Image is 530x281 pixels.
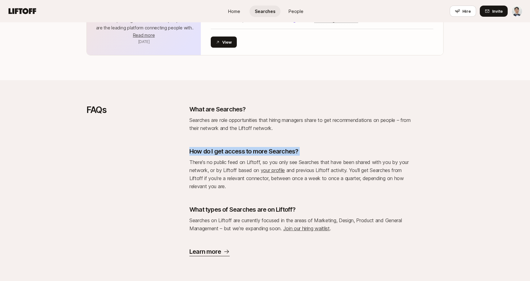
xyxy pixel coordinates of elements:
[289,8,303,15] span: People
[86,105,106,256] p: FAQs
[189,147,298,156] p: How do I get access to more Searches?
[189,116,413,132] p: Searches are role opportunities that hiring managers share to get recommendations on people – fro...
[133,32,155,38] span: Read more
[189,217,402,231] span: Searches on Liftoff are currently focused in the areas of Marketing, Design, Product and General ...
[189,205,296,214] p: What types of Searches are on Liftoff?
[462,8,471,14] span: Hire
[511,6,523,17] button: Alexander Yoon
[219,6,250,17] a: Home
[189,158,413,190] p: There's no public feed on Liftoff, so you only see Searches that have been shared with you by you...
[138,39,150,44] span: August 29, 2025 7:03am
[261,167,285,173] a: your profile
[492,8,503,14] span: Invite
[283,225,330,231] a: Join our hiring waitlist
[450,6,476,17] button: Hire
[228,8,240,15] span: Home
[189,247,230,256] a: Learn more
[255,8,276,15] span: Searches
[250,6,280,17] a: Searches
[480,6,508,17] button: Invite
[189,247,221,256] p: Learn more
[211,37,237,48] button: View
[133,32,155,39] button: Read more
[280,6,311,17] a: People
[512,6,522,16] img: Alexander Yoon
[189,105,246,114] p: What are Searches?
